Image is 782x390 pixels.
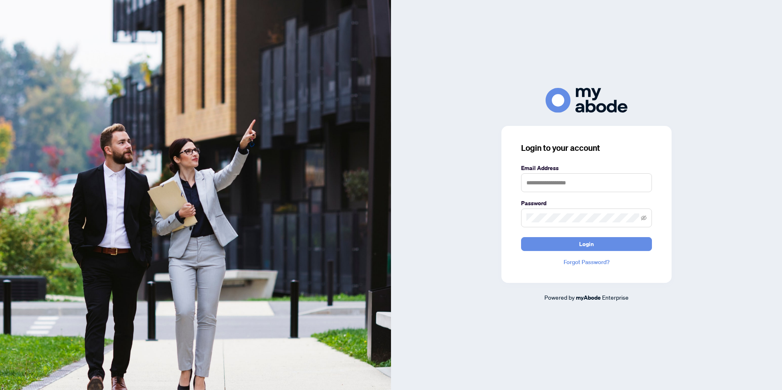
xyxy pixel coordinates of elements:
button: Login [521,237,652,251]
span: Login [579,238,594,251]
a: myAbode [576,293,601,302]
img: ma-logo [546,88,627,113]
label: Password [521,199,652,208]
span: Enterprise [602,294,629,301]
label: Email Address [521,164,652,173]
span: Powered by [544,294,575,301]
h3: Login to your account [521,142,652,154]
a: Forgot Password? [521,258,652,267]
span: eye-invisible [641,215,647,221]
